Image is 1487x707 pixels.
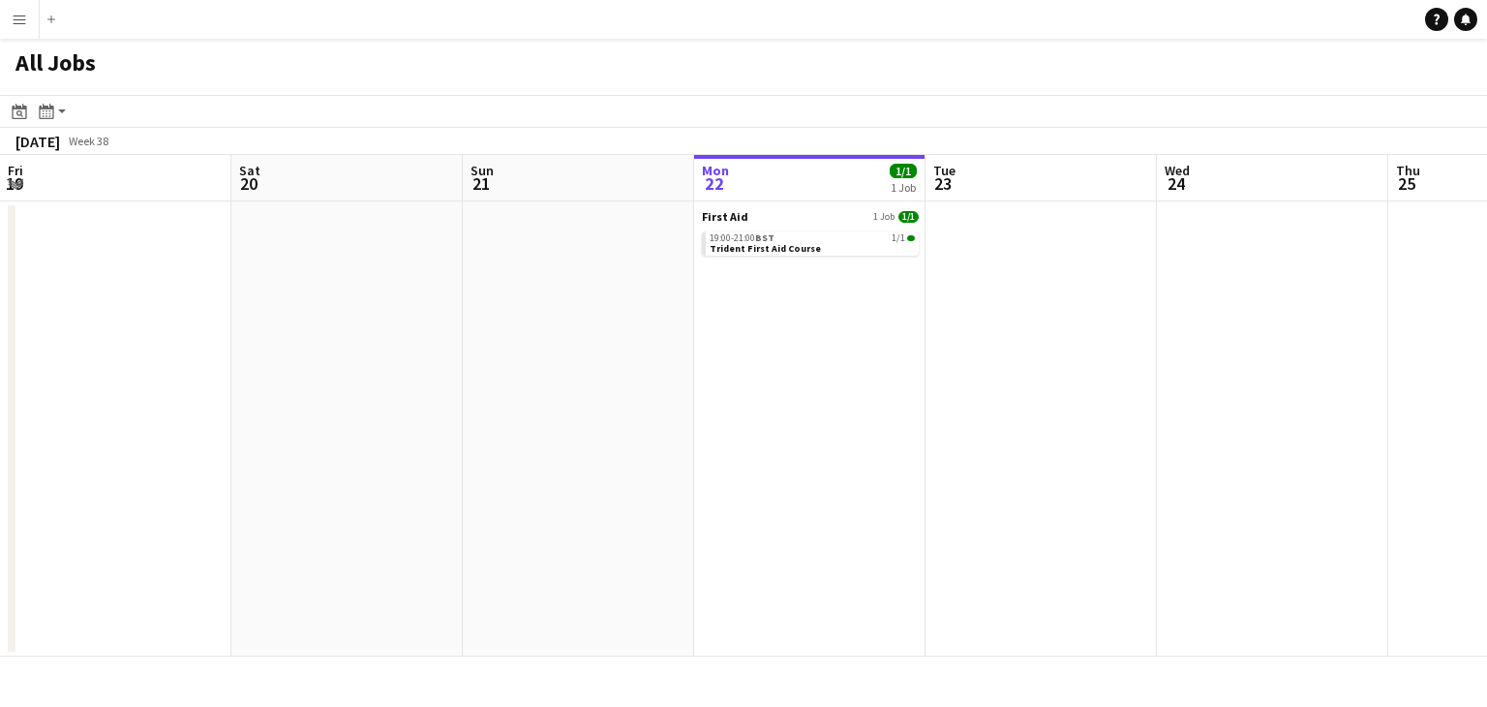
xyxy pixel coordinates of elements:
div: First Aid1 Job1/119:00-21:00BST1/1Trident First Aid Course [702,209,919,260]
span: First Aid [702,209,748,224]
span: 1/1 [898,211,919,223]
a: 19:00-21:00BST1/1Trident First Aid Course [710,231,915,254]
div: 1 Job [891,180,916,195]
span: 19 [5,172,23,195]
span: 25 [1393,172,1420,195]
span: 19:00-21:00 [710,233,774,243]
span: Tue [933,162,956,179]
span: 1/1 [907,235,915,241]
span: 1/1 [892,233,905,243]
a: First Aid1 Job1/1 [702,209,919,224]
span: 21 [468,172,494,195]
span: Wed [1165,162,1190,179]
span: Fri [8,162,23,179]
span: BST [755,231,774,244]
span: Sun [470,162,494,179]
span: 1/1 [890,164,917,178]
span: Thu [1396,162,1420,179]
span: Sat [239,162,260,179]
span: 22 [699,172,729,195]
span: 20 [236,172,260,195]
span: 24 [1162,172,1190,195]
span: 23 [930,172,956,195]
span: Mon [702,162,729,179]
span: Week 38 [64,134,112,148]
span: 1 Job [873,211,895,223]
div: [DATE] [15,132,60,151]
span: Trident First Aid Course [710,242,821,255]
